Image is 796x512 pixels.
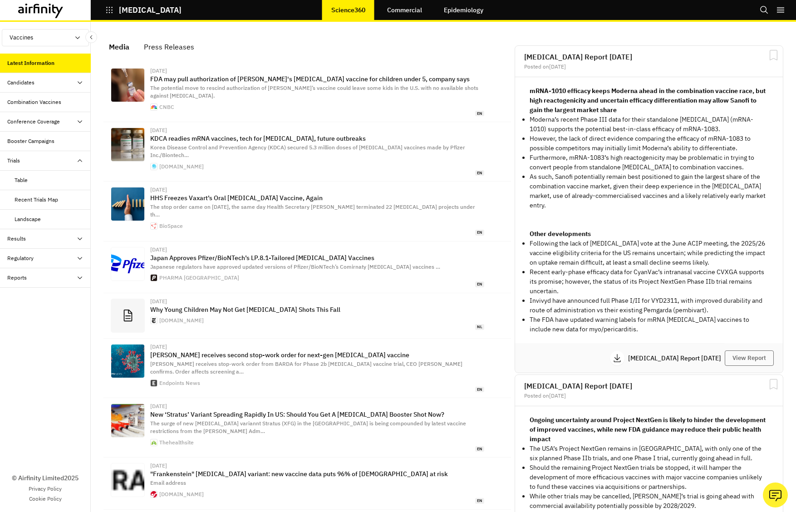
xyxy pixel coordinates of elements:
p: FDA may pull authorization of [PERSON_NAME]'s [MEDICAL_DATA] vaccine for children under 5, compan... [150,75,484,83]
p: [MEDICAL_DATA] Report [DATE] [628,355,725,361]
div: [DOMAIN_NAME] [159,492,204,497]
button: Search [760,2,769,18]
span: en [475,281,484,287]
img: apple-touch-icon.png [151,223,157,229]
p: Science360 [331,6,365,14]
div: Candidates [7,79,34,87]
p: Should the remaining Project NextGen trials be stopped, it will hamper the development of more ef... [530,463,768,492]
p: However, the lack of direct evidence comparing the efficacy of mRNA-1083 to possible competitors ... [530,134,768,153]
div: Recent Trials Map [15,196,58,204]
button: Close Sidebar [85,31,97,43]
p: As such, Sanofi potentially remain best positioned to gain the largest share of the combination v... [530,172,768,210]
img: 152x152.png [151,439,157,446]
img: apple-touch-icon.png [151,380,157,386]
div: PHARMA [GEOGRAPHIC_DATA] [159,275,239,281]
span: Japanese regulators have approved updated versions of Pfizer/BioNTech’s Comirnaty [MEDICAL_DATA] ... [150,263,440,270]
button: Vaccines [2,29,89,46]
span: nl [475,324,484,330]
svg: Bookmark Report [768,379,779,390]
a: [DATE][PERSON_NAME] receives second stop-work order for next-gen [MEDICAL_DATA] vaccine[PERSON_NA... [103,339,511,398]
span: en [475,170,484,176]
img: favicon-32x32.png [151,491,157,497]
a: [DATE]FDA may pull authorization of [PERSON_NAME]'s [MEDICAL_DATA] vaccine for children under 5, ... [103,63,511,122]
img: apple-touch-icon.png [151,275,157,281]
span: The stop order came on [DATE], the same day Health Secretary [PERSON_NAME] terminated 22 [MEDICAL... [150,203,475,218]
div: [DATE] [150,128,484,133]
span: en [475,446,484,452]
p: The USA’s Project NextGen remains in [GEOGRAPHIC_DATA], with only one of the six planned Phase II... [530,444,768,463]
img: favicon.ico [151,317,157,324]
div: Table [15,176,28,184]
div: [DATE] [150,344,484,350]
div: Endpoints News [159,380,200,386]
div: [DATE] [150,299,484,304]
span: en [475,230,484,236]
button: [MEDICAL_DATA] [105,2,182,18]
a: [DATE]New ‘Stratus’ Variant Spreading Rapidly In US: Should You Get A [MEDICAL_DATA] Booster Shot... [103,398,511,458]
div: [DATE] [150,187,484,192]
img: 107261566-1687527023180-gettyimages-1252034687-US-NEWS-CORONAVIRUS-CHICAGO-VACCINATIONS-1-TB.jpeg [111,69,144,102]
span: en [475,498,484,504]
div: Booster Campaigns [7,137,54,145]
p: [MEDICAL_DATA] [119,6,182,14]
div: Reports [7,274,27,282]
a: [DATE]HHS Freezes Vaxart’s Oral [MEDICAL_DATA] Vaccine, AgainThe stop order came on [DATE], the s... [103,182,511,241]
p: While other trials may be cancelled, [PERSON_NAME]’s trial is going ahead with commercial availab... [530,492,768,511]
p: © Airfinity Limited 2025 [12,473,79,483]
span: en [475,111,484,117]
div: [DATE] [150,247,484,252]
div: Regulatory [7,254,34,262]
div: Combination Vaccines [7,98,61,106]
p: Following the lack of [MEDICAL_DATA] vote at the June ACIP meeting, the 2025/26 vaccine eligibili... [530,239,768,267]
a: Privacy Policy [29,485,62,493]
a: [DATE]KDCA readies mRNA vaccines, tech for [MEDICAL_DATA], future outbreaksKorea Disease Control ... [103,122,511,182]
div: Thehealthsite [159,440,194,445]
p: Recent early-phase efficacy data for CyanVac’s intranasal vaccine CVXGA supports its promise; how... [530,267,768,296]
img: mRNA-vaccine-vials-syringe.png [111,128,144,161]
img: auth0-cerrar.png [111,463,144,497]
div: Posted on [DATE] [524,64,774,69]
div: Trials [7,157,20,165]
div: Media [109,40,129,54]
p: Invivyd have announced full Phase I/II for VYD2311, with improved durability and route of adminis... [530,296,768,315]
p: [PERSON_NAME] receives second stop-work order for next-gen [MEDICAL_DATA] vaccine [150,351,484,359]
span: en [475,387,484,393]
div: [DATE] [150,404,484,409]
div: Posted on [DATE] [524,393,774,399]
p: Why Young Children May Not Get [MEDICAL_DATA] Shots This Fall [150,306,484,313]
svg: Bookmark Report [768,49,779,61]
h2: [MEDICAL_DATA] Report [DATE] [524,382,774,389]
p: HHS Freezes Vaxart’s Oral [MEDICAL_DATA] Vaccine, Again [150,194,484,202]
span: Korea Disease Control and Prevention Agency (KDCA) secured 5.3 million doses of [MEDICAL_DATA] va... [150,144,465,158]
div: [DATE] [150,463,484,468]
div: [DOMAIN_NAME] [159,164,204,169]
button: Ask our analysts [763,482,788,507]
div: [DATE] [150,68,484,74]
a: Cookie Policy [29,495,62,503]
div: Latest Information [7,59,54,67]
span: The potential move to rescind authorization of [PERSON_NAME]’s vaccine could leave some kids in t... [150,84,478,99]
span: Email address [150,479,186,486]
div: [DOMAIN_NAME] [159,318,204,323]
span: [PERSON_NAME] receives stop-work order from BARDA for Phase 2b [MEDICAL_DATA] vaccine trial, CEO ... [150,360,462,375]
h2: [MEDICAL_DATA] Report [DATE] [524,53,774,60]
strong: Ongoing uncertainty around Project NextGen is likely to hinder the development of improved vaccin... [530,416,766,443]
div: Landscape [15,215,41,223]
img: Booster-Dose.jpg [111,404,144,437]
img: favicon.ico [151,104,157,110]
div: Press Releases [144,40,194,54]
p: "Frankenstein" [MEDICAL_DATA] variant: new vaccine data puts 96% of [DEMOGRAPHIC_DATA] at risk [150,470,484,478]
p: Furthermore, mRNA-1083’s high reactogenicity may be problematic in trying to convert people from ... [530,153,768,172]
a: [DATE]Why Young Children May Not Get [MEDICAL_DATA] Shots This Fall[DOMAIN_NAME]nl [103,293,511,339]
div: Results [7,235,26,243]
button: View Report [725,350,774,366]
p: Moderna’s recent Phase III data for their standalone [MEDICAL_DATA] (mRNA-1010) supports the pote... [530,115,768,134]
strong: Other developments [530,230,591,238]
a: [DATE]"Frankenstein" [MEDICAL_DATA] variant: new vaccine data puts 96% of [DEMOGRAPHIC_DATA] at r... [103,458,511,509]
img: Coronavirus-social-shutterstock-1-scaled.jpg [111,345,144,378]
div: CNBC [159,104,174,110]
img: %E3%83%95%E3%82%A1%E3%82%A4%E3%82%B6%E3%83%BC_%E6%96%B0%E3%83%AD%E3%82%B4.jpg [111,247,144,281]
span: The surge of new [MEDICAL_DATA] variannt Stratus (XFG) in the [GEOGRAPHIC_DATA] is being compound... [150,420,466,434]
p: New ‘Stratus’ Variant Spreading Rapidly In US: Should You Get A [MEDICAL_DATA] Booster Shot Now? [150,411,484,418]
div: Conference Coverage [7,118,60,126]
